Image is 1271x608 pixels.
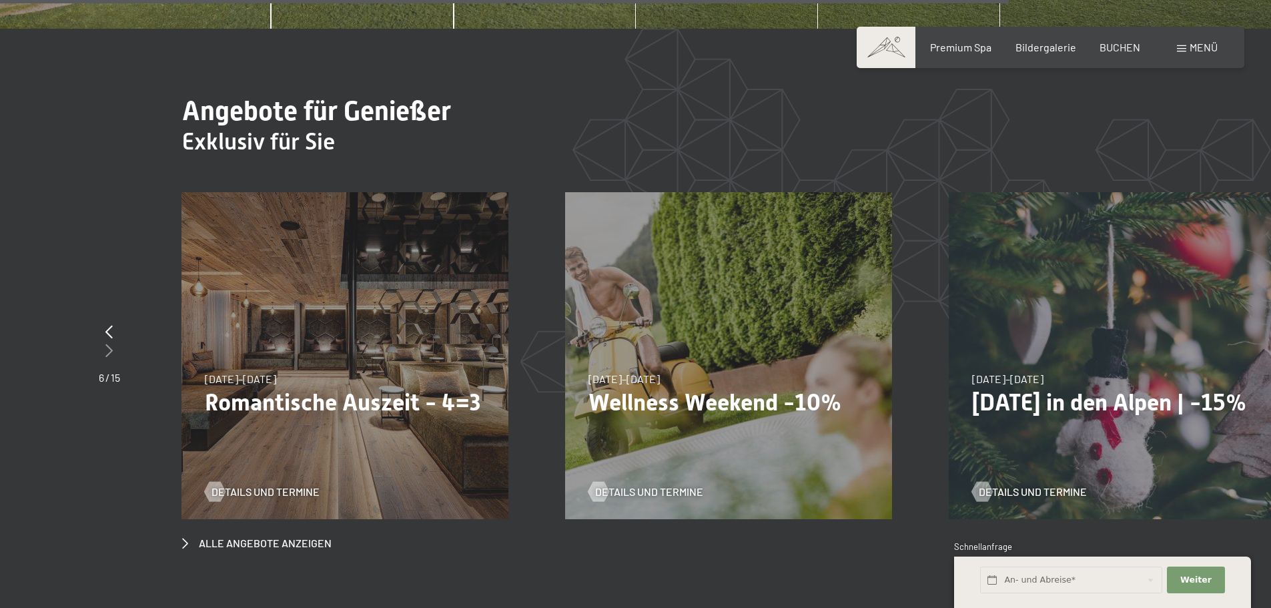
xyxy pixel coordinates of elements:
[1015,41,1076,53] a: Bildergalerie
[211,485,320,499] span: Details und Termine
[1100,41,1140,53] a: BUCHEN
[588,485,703,499] a: Details und Termine
[205,372,276,385] span: [DATE]–[DATE]
[99,371,104,384] span: 6
[595,485,703,499] span: Details und Termine
[199,536,332,551] span: Alle Angebote anzeigen
[972,485,1087,499] a: Details und Termine
[182,128,335,155] span: Exklusiv für Sie
[111,371,120,384] span: 15
[972,372,1043,385] span: [DATE]–[DATE]
[1190,41,1218,53] span: Menü
[954,541,1012,552] span: Schnellanfrage
[588,372,660,385] span: [DATE]–[DATE]
[930,41,991,53] a: Premium Spa
[979,485,1087,499] span: Details und Termine
[182,95,451,127] span: Angebote für Genießer
[1180,574,1212,586] span: Weiter
[105,371,109,384] span: /
[588,388,869,416] p: Wellness Weekend -10%
[182,536,332,551] a: Alle Angebote anzeigen
[205,388,485,416] p: Romantische Auszeit - 4=3
[205,485,320,499] a: Details und Termine
[972,388,1252,416] p: [DATE] in den Alpen | -15%
[1167,567,1224,594] button: Weiter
